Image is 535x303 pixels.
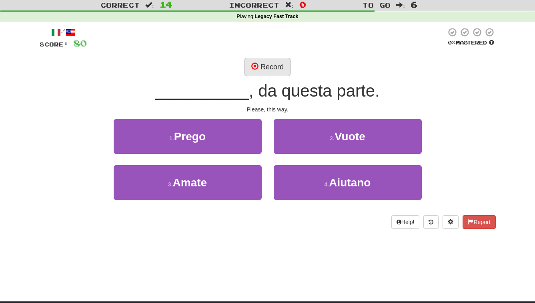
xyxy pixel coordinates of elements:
button: Report [463,215,495,229]
span: Score: [40,41,68,48]
div: Please, this way. [40,105,496,113]
small: 4 . [325,181,329,188]
span: Correct [100,1,140,9]
span: : [145,2,154,8]
span: Prego [174,130,206,143]
button: Help! [391,215,420,229]
button: 4.Aiutano [274,165,422,200]
strong: Legacy Fast Track [254,14,298,19]
button: 2.Vuote [274,119,422,154]
small: 3 . [168,181,173,188]
button: Record [244,58,291,76]
span: To go [363,1,391,9]
button: Round history (alt+y) [423,215,439,229]
span: : [396,2,405,8]
span: __________ [155,81,249,100]
button: 3.Amate [114,165,262,200]
span: 0 % [448,39,456,46]
div: Mastered [446,39,496,46]
span: Aiutano [329,176,371,189]
span: Incorrect [229,1,279,9]
button: 1.Prego [114,119,262,154]
div: / [40,27,87,37]
small: 1 . [169,135,174,141]
span: , da questa parte. [249,81,380,100]
small: 2 . [330,135,335,141]
span: Vuote [335,130,365,143]
span: : [285,2,294,8]
span: Amate [173,176,207,189]
span: 80 [73,38,87,48]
